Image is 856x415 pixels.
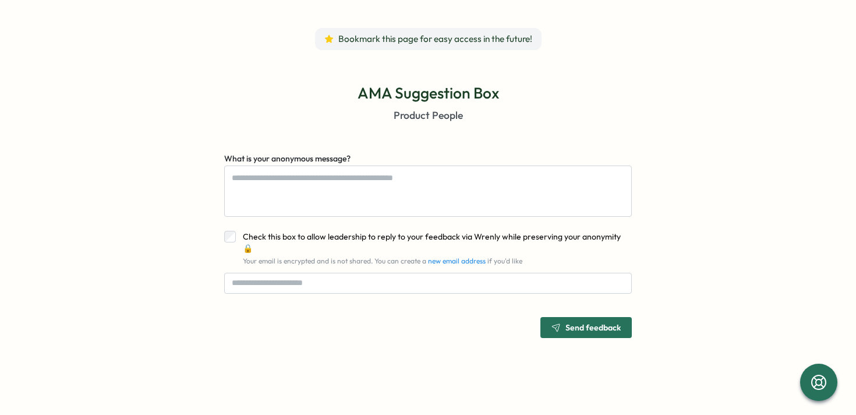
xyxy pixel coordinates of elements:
[540,317,632,338] button: Send feedback
[394,108,463,123] p: Product People
[243,256,522,265] span: Your email is encrypted and is not shared. You can create a if you'd like
[428,256,486,265] a: new email address
[243,231,621,254] span: Check this box to allow leadership to reply to your feedback via Wrenly while preserving your ano...
[358,83,499,103] p: AMA Suggestion Box
[338,33,532,45] span: Bookmark this page for easy access in the future!
[224,153,351,166] label: What is your anonymous message?
[565,323,621,332] span: Send feedback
